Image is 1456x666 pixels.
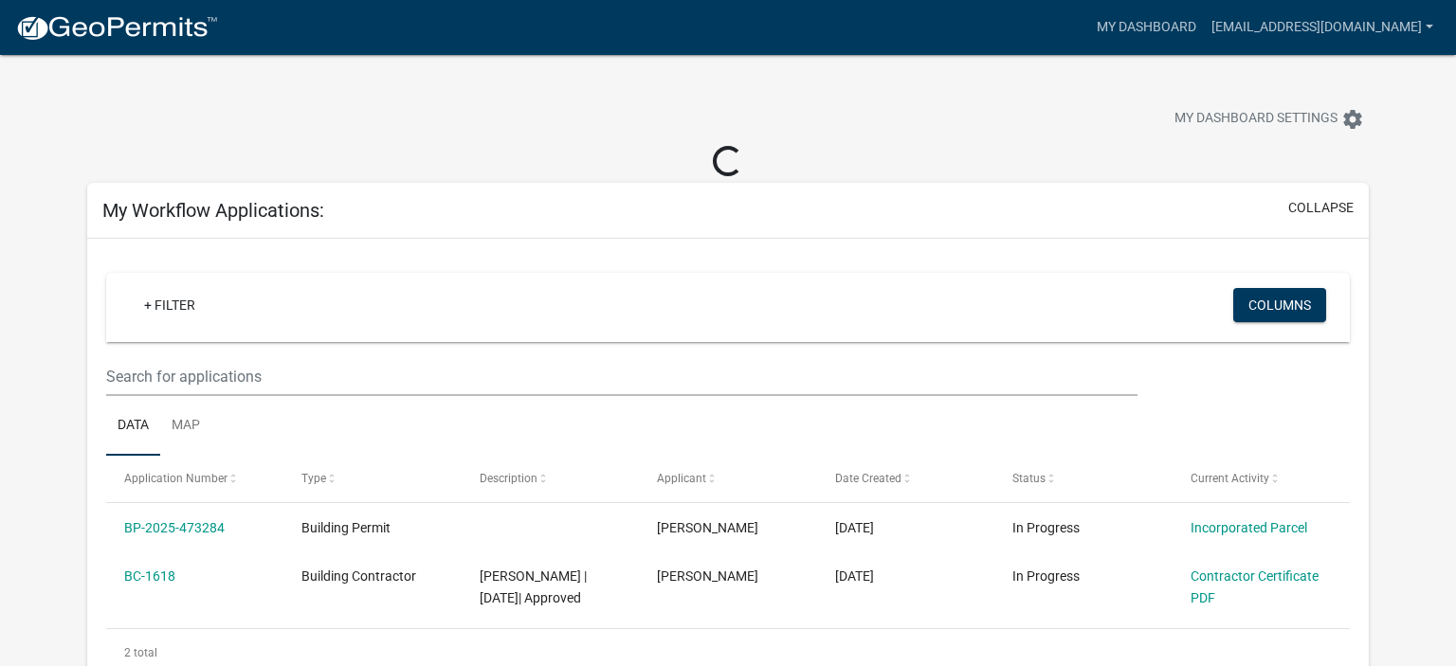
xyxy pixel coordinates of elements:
span: Applicant [657,472,706,485]
a: Data [106,396,160,457]
datatable-header-cell: Status [994,456,1172,501]
button: My Dashboard Settingssettings [1159,100,1379,137]
a: BC-1618 [124,568,175,584]
a: Map [160,396,211,457]
button: Columns [1233,288,1326,322]
span: Type [301,472,326,485]
span: 09/03/2025 [835,520,874,535]
span: Date Created [835,472,901,485]
a: Incorporated Parcel [1191,520,1307,535]
span: Status [1012,472,1046,485]
a: My Dashboard [1089,9,1204,45]
a: BP-2025-473284 [124,520,225,535]
datatable-header-cell: Type [283,456,461,501]
span: In Progress [1012,520,1080,535]
span: My Dashboard Settings [1174,108,1338,131]
h5: My Workflow Applications: [102,199,324,222]
span: In Progress [1012,568,1080,584]
datatable-header-cell: Applicant [639,456,816,501]
span: 08/27/2025 [835,568,874,584]
span: Building Permit [301,520,391,535]
span: Application Number [124,472,227,485]
datatable-header-cell: Description [462,456,639,501]
datatable-header-cell: Application Number [106,456,283,501]
span: Wilfredo Diaz [657,568,758,584]
span: Building Contractor [301,568,416,584]
span: Wilfredo Diaz | 09/03/2025| Approved [480,568,587,605]
input: Search for applications [106,357,1138,396]
span: Current Activity [1191,472,1269,485]
button: collapse [1288,198,1354,218]
span: Description [480,472,537,485]
a: Contractor Certificate PDF [1191,568,1319,605]
a: [EMAIL_ADDRESS][DOMAIN_NAME] [1204,9,1441,45]
i: settings [1341,108,1364,131]
datatable-header-cell: Current Activity [1172,456,1349,501]
datatable-header-cell: Date Created [816,456,993,501]
span: Wilfredo Diaz [657,520,758,535]
a: + Filter [129,288,210,322]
